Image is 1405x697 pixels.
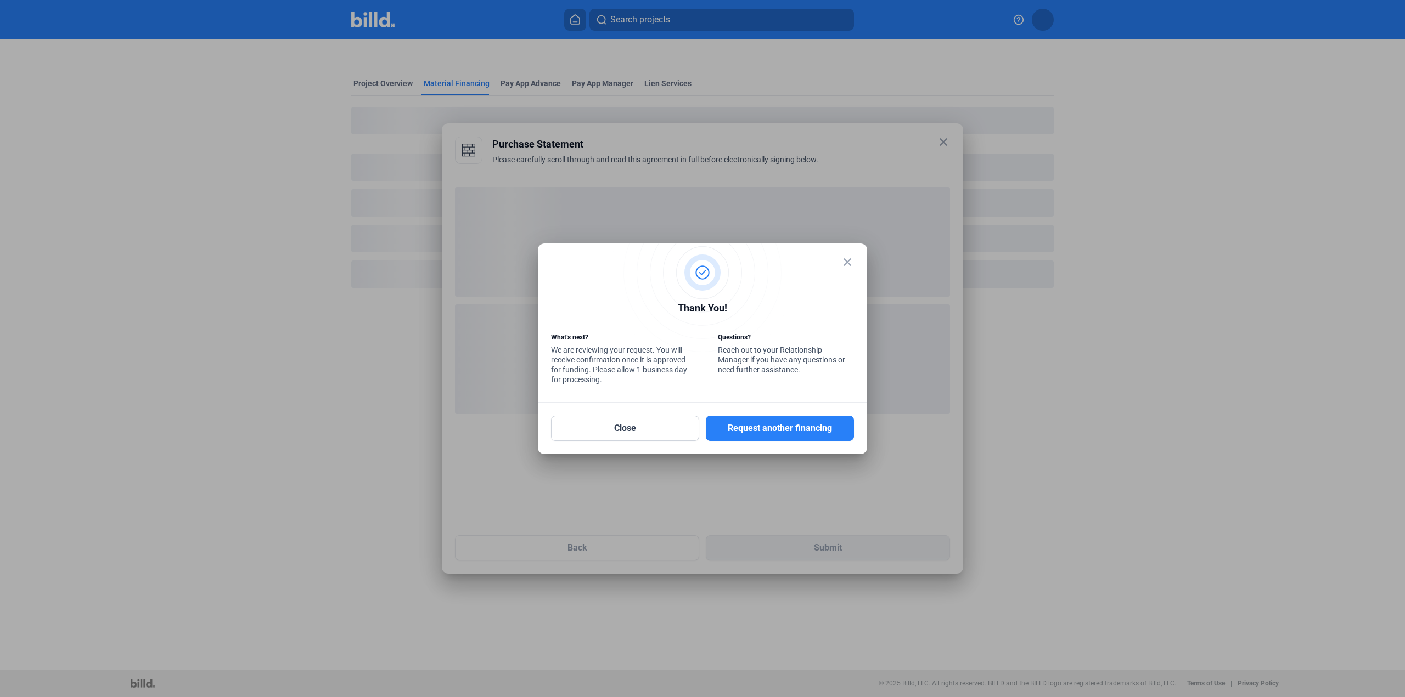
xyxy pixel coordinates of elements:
div: We are reviewing your request. You will receive confirmation once it is approved for funding. Ple... [551,332,687,387]
mat-icon: close [841,256,854,269]
button: Request another financing [706,416,854,441]
div: What’s next? [551,332,687,345]
div: Reach out to your Relationship Manager if you have any questions or need further assistance. [718,332,854,377]
div: Thank You! [551,301,854,319]
div: Questions? [718,332,854,345]
button: Close [551,416,699,441]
